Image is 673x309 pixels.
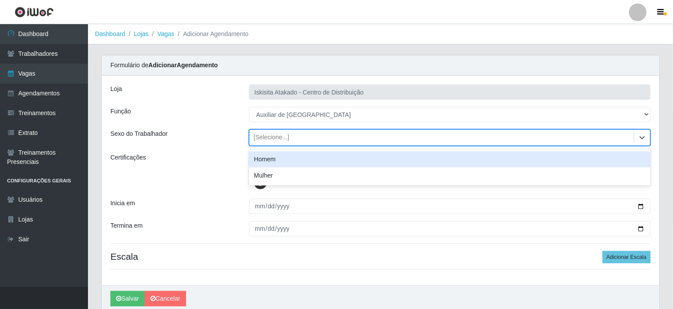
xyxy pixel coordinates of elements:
div: Formulário de [102,55,659,76]
button: Adicionar Escala [603,251,651,263]
strong: Adicionar Agendamento [148,62,218,69]
h4: Escala [110,251,651,262]
a: Cancelar [145,291,186,306]
img: CoreUI Logo [15,7,54,18]
label: Inicia em [110,199,135,208]
input: 00/00/0000 [249,199,651,214]
a: Vagas [157,30,175,37]
li: Adicionar Agendamento [174,29,249,39]
label: Função [110,107,131,116]
label: Certificações [110,153,146,162]
a: Dashboard [95,30,125,37]
button: Salvar [110,291,145,306]
nav: breadcrumb [88,24,673,44]
div: Homem [249,151,651,167]
div: Mulher [249,167,651,184]
div: [Selecione...] [254,133,289,142]
label: Sexo do Trabalhador [110,129,168,138]
span: iWof VIP [274,179,298,186]
input: 00/00/0000 [249,221,651,236]
label: Loja [110,84,122,94]
a: Lojas [134,30,148,37]
label: Termina em [110,221,143,230]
